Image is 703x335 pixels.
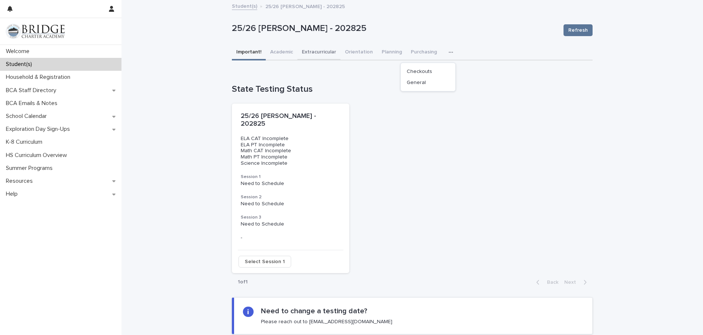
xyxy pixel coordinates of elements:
[245,258,285,265] span: Select Session 1
[3,87,62,94] p: BCA Staff Directory
[241,235,340,241] p: -
[3,100,63,107] p: BCA Emails & Notes
[3,113,53,120] p: School Calendar
[568,27,588,34] span: Refresh
[232,45,266,60] button: Important!
[266,45,297,60] button: Academic
[406,45,441,60] button: Purchasing
[561,279,593,286] button: Next
[6,24,65,39] img: V1C1m3IdTEidaUdm9Hs0
[530,279,561,286] button: Back
[241,136,340,167] p: ELA CAT Incomplete ELA PT Incomplete Math CAT Incomplete Math PT Incomplete Science Incomplete
[241,174,340,180] h3: Session 1
[340,45,377,60] button: Orientation
[377,45,406,60] button: Planning
[241,221,340,227] p: Need to Schedule
[265,2,345,10] p: 25/26 [PERSON_NAME] - 202825
[241,113,318,128] span: 25/26 [PERSON_NAME] - 202825
[241,194,340,200] h3: Session 2
[261,318,392,325] p: Please reach out to [EMAIL_ADDRESS][DOMAIN_NAME]
[407,69,432,74] span: Checkouts
[407,80,426,85] span: General
[3,152,73,159] p: HS Curriculum Overview
[3,126,76,133] p: Exploration Day Sign-Ups
[3,139,48,146] p: K-8 Curriculum
[3,61,38,68] p: Student(s)
[3,165,59,172] p: Summer Programs
[261,307,367,315] h2: Need to change a testing date?
[564,280,580,285] span: Next
[3,191,24,198] p: Help
[543,280,558,285] span: Back
[241,214,340,220] h3: Session 3
[232,84,593,95] h1: State Testing Status
[3,74,76,81] p: Household & Registration
[232,273,254,291] p: 1 of 1
[564,24,593,36] button: Refresh
[3,178,39,185] p: Resources
[232,104,349,273] a: 25/26 [PERSON_NAME] - 202825ELA CAT Incomplete ELA PT Incomplete Math CAT Incomplete Math PT Inco...
[297,45,340,60] button: Extracurricular
[241,181,340,187] p: Need to Schedule
[3,48,35,55] p: Welcome
[232,23,558,34] p: 25/26 [PERSON_NAME] - 202825
[232,1,257,10] a: Student(s)
[239,256,291,268] button: Select Session 1
[241,201,340,207] p: Need to Schedule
